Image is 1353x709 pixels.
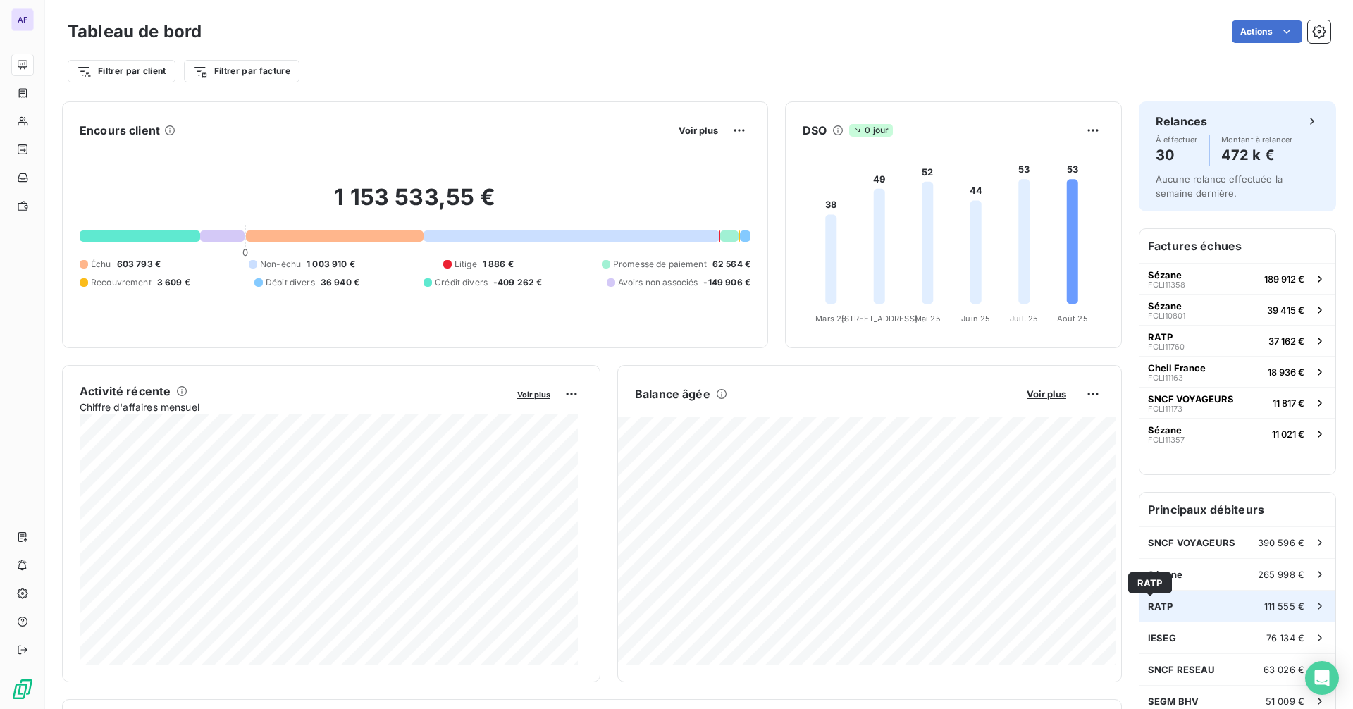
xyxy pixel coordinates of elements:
[260,258,301,271] span: Non-échu
[1266,696,1304,707] span: 51 009 €
[1148,569,1182,580] span: Sézane
[915,314,941,323] tspan: Mai 25
[1272,429,1304,440] span: 11 021 €
[1139,387,1335,418] button: SNCF VOYAGEURSFCLI1117311 817 €
[618,276,698,289] span: Avoirs non associés
[1148,424,1182,436] span: Sézane
[242,247,248,258] span: 0
[841,314,918,323] tspan: [STREET_ADDRESS]
[493,276,543,289] span: -409 262 €
[1139,356,1335,387] button: Cheil FranceFCLI1116318 936 €
[1148,374,1183,382] span: FCLI11163
[1148,269,1182,280] span: Sézane
[679,125,718,136] span: Voir plus
[1264,600,1304,612] span: 111 555 €
[1148,537,1235,548] span: SNCF VOYAGEURS
[1057,314,1088,323] tspan: Août 25
[307,258,355,271] span: 1 003 910 €
[1137,577,1163,588] span: RATP
[1148,331,1173,343] span: RATP
[157,276,190,289] span: 3 609 €
[1139,418,1335,449] button: SézaneFCLI1135711 021 €
[1267,304,1304,316] span: 39 415 €
[1268,335,1304,347] span: 37 162 €
[1139,229,1335,263] h6: Factures échues
[483,258,514,271] span: 1 886 €
[635,386,710,402] h6: Balance âgée
[1027,388,1066,400] span: Voir plus
[1258,537,1304,548] span: 390 596 €
[849,124,893,137] span: 0 jour
[1148,696,1199,707] span: SEGM BHV
[1156,173,1283,199] span: Aucune relance effectuée la semaine dernière.
[11,8,34,31] div: AF
[435,276,488,289] span: Crédit divers
[1148,436,1185,444] span: FCLI11357
[117,258,161,271] span: 603 793 €
[1139,325,1335,356] button: RATPFCLI1176037 162 €
[266,276,315,289] span: Débit divers
[1010,314,1038,323] tspan: Juil. 25
[1273,397,1304,409] span: 11 817 €
[184,60,299,82] button: Filtrer par facture
[321,276,359,289] span: 36 940 €
[1148,632,1176,643] span: IESEG
[1268,366,1304,378] span: 18 936 €
[1139,263,1335,294] button: SézaneFCLI11358189 912 €
[1264,664,1304,675] span: 63 026 €
[1221,144,1293,166] h4: 472 k €
[1148,312,1185,320] span: FCLI10801
[1023,388,1070,400] button: Voir plus
[1139,493,1335,526] h6: Principaux débiteurs
[613,258,707,271] span: Promesse de paiement
[1148,393,1234,405] span: SNCF VOYAGEURS
[1148,405,1182,413] span: FCLI11173
[1148,280,1185,289] span: FCLI11358
[674,124,722,137] button: Voir plus
[455,258,477,271] span: Litige
[513,388,555,400] button: Voir plus
[1156,113,1207,130] h6: Relances
[91,276,152,289] span: Recouvrement
[815,314,846,323] tspan: Mars 25
[1221,135,1293,144] span: Montant à relancer
[1156,135,1198,144] span: À effectuer
[1148,600,1173,612] span: RATP
[1232,20,1302,43] button: Actions
[1258,569,1304,580] span: 265 998 €
[1266,632,1304,643] span: 76 134 €
[80,183,750,226] h2: 1 153 533,55 €
[11,678,34,701] img: Logo LeanPay
[1139,294,1335,325] button: SézaneFCLI1080139 415 €
[68,19,202,44] h3: Tableau de bord
[68,60,175,82] button: Filtrer par client
[91,258,111,271] span: Échu
[703,276,750,289] span: -149 906 €
[1148,664,1216,675] span: SNCF RESEAU
[1148,300,1182,312] span: Sézane
[1156,144,1198,166] h4: 30
[803,122,827,139] h6: DSO
[961,314,990,323] tspan: Juin 25
[1148,343,1185,351] span: FCLI11760
[517,390,550,400] span: Voir plus
[80,383,171,400] h6: Activité récente
[712,258,750,271] span: 62 564 €
[80,400,507,414] span: Chiffre d'affaires mensuel
[1264,273,1304,285] span: 189 912 €
[1305,661,1339,695] div: Open Intercom Messenger
[1148,362,1206,374] span: Cheil France
[80,122,160,139] h6: Encours client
